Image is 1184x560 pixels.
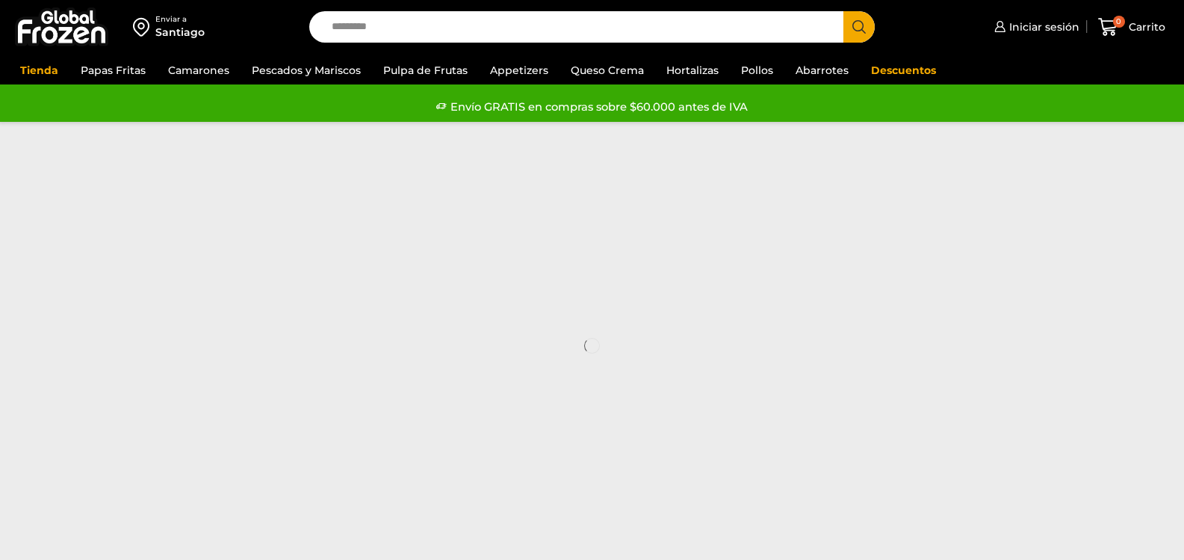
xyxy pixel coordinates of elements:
[155,25,205,40] div: Santiago
[161,56,237,84] a: Camarones
[788,56,856,84] a: Abarrotes
[1094,10,1169,45] a: 0 Carrito
[376,56,475,84] a: Pulpa de Frutas
[244,56,368,84] a: Pescados y Mariscos
[13,56,66,84] a: Tienda
[483,56,556,84] a: Appetizers
[133,14,155,40] img: address-field-icon.svg
[73,56,153,84] a: Papas Fritas
[1005,19,1079,34] span: Iniciar sesión
[991,12,1079,42] a: Iniciar sesión
[1113,16,1125,28] span: 0
[155,14,205,25] div: Enviar a
[563,56,651,84] a: Queso Crema
[659,56,726,84] a: Hortalizas
[864,56,943,84] a: Descuentos
[1125,19,1165,34] span: Carrito
[843,11,875,43] button: Search button
[734,56,781,84] a: Pollos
